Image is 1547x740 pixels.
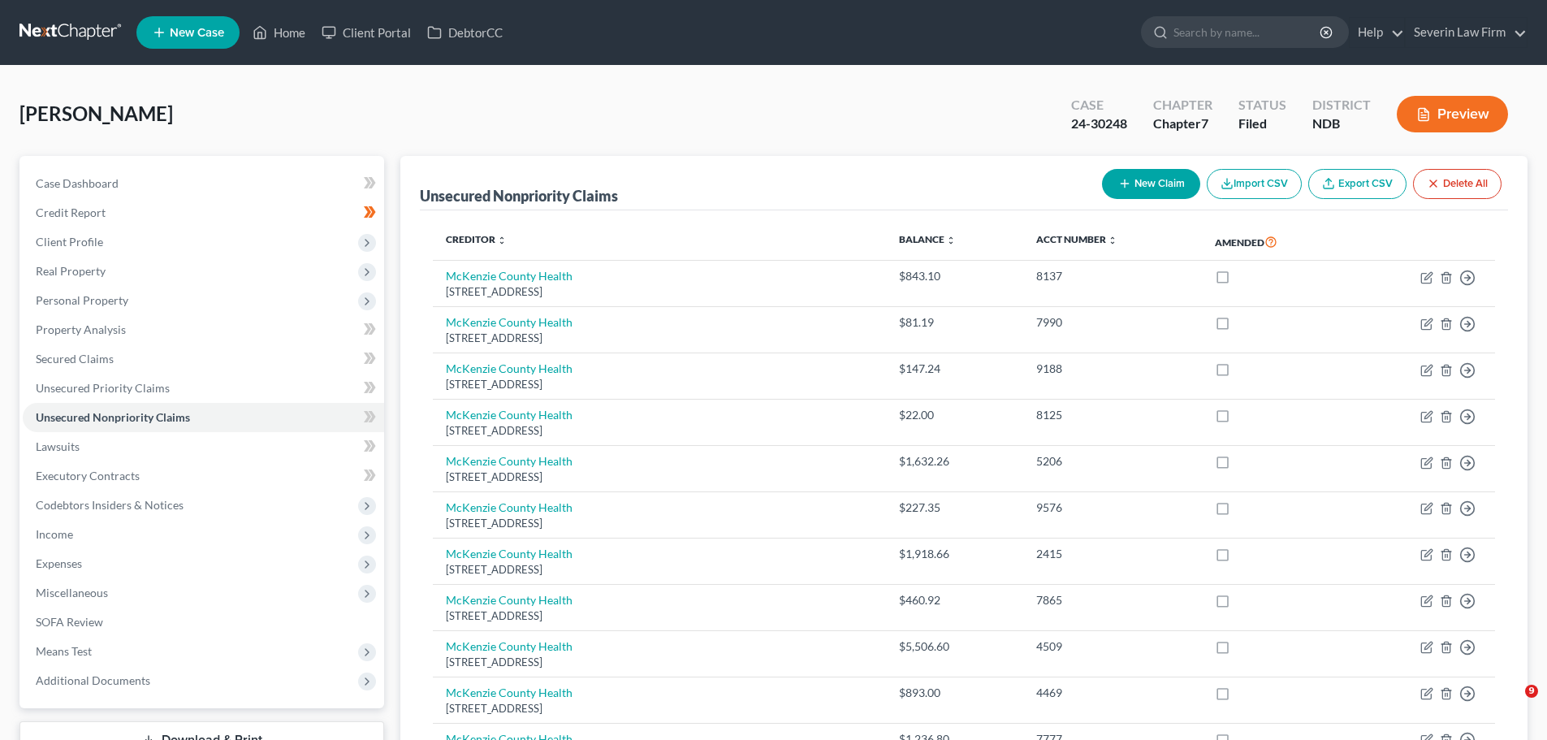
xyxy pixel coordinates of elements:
a: McKenzie County Health [446,686,573,699]
span: Expenses [36,556,82,570]
i: unfold_more [497,236,507,245]
a: McKenzie County Health [446,408,573,422]
a: McKenzie County Health [446,315,573,329]
div: $460.92 [899,592,1011,608]
div: [STREET_ADDRESS] [446,701,872,716]
div: [STREET_ADDRESS] [446,516,872,531]
div: 8125 [1036,407,1189,423]
div: 7865 [1036,592,1189,608]
a: DebtorCC [419,18,511,47]
i: unfold_more [1108,236,1117,245]
div: 7990 [1036,314,1189,331]
span: 9 [1525,685,1538,698]
span: Personal Property [36,293,128,307]
div: NDB [1312,115,1371,133]
a: Executory Contracts [23,461,384,491]
span: Unsecured Priority Claims [36,381,170,395]
div: Chapter [1153,96,1212,115]
button: Delete All [1413,169,1502,199]
div: $22.00 [899,407,1011,423]
div: District [1312,96,1371,115]
div: $5,506.60 [899,638,1011,655]
a: Case Dashboard [23,169,384,198]
a: Acct Number unfold_more [1036,233,1117,245]
a: Unsecured Nonpriority Claims [23,403,384,432]
span: Secured Claims [36,352,114,366]
a: McKenzie County Health [446,361,573,375]
a: Client Portal [313,18,419,47]
a: McKenzie County Health [446,593,573,607]
span: Additional Documents [36,673,150,687]
div: [STREET_ADDRESS] [446,284,872,300]
button: Import CSV [1207,169,1302,199]
div: Filed [1238,115,1286,133]
div: $1,918.66 [899,546,1011,562]
a: McKenzie County Health [446,500,573,514]
div: [STREET_ADDRESS] [446,655,872,670]
div: 4509 [1036,638,1189,655]
span: Executory Contracts [36,469,140,483]
span: SOFA Review [36,615,103,629]
div: 4469 [1036,685,1189,701]
div: [STREET_ADDRESS] [446,331,872,346]
a: SOFA Review [23,608,384,637]
a: Export CSV [1308,169,1407,199]
a: McKenzie County Health [446,547,573,560]
div: $843.10 [899,268,1011,284]
span: Property Analysis [36,322,126,336]
input: Search by name... [1173,17,1322,47]
div: $81.19 [899,314,1011,331]
div: $227.35 [899,500,1011,516]
a: Unsecured Priority Claims [23,374,384,403]
div: Unsecured Nonpriority Claims [420,186,618,206]
a: Property Analysis [23,315,384,344]
a: Secured Claims [23,344,384,374]
span: Unsecured Nonpriority Claims [36,410,190,424]
div: Chapter [1153,115,1212,133]
div: $893.00 [899,685,1011,701]
a: Home [244,18,313,47]
button: Preview [1397,96,1508,132]
a: McKenzie County Health [446,269,573,283]
span: Real Property [36,264,106,278]
div: Case [1071,96,1127,115]
iframe: Intercom live chat [1492,685,1531,724]
span: Credit Report [36,206,106,219]
div: Status [1238,96,1286,115]
div: $147.24 [899,361,1011,377]
div: $1,632.26 [899,453,1011,470]
span: Lawsuits [36,439,80,453]
a: Lawsuits [23,432,384,461]
span: 7 [1201,115,1208,131]
span: Case Dashboard [36,176,119,190]
div: [STREET_ADDRESS] [446,423,872,439]
a: Creditor unfold_more [446,233,507,245]
span: New Case [170,27,224,39]
th: Amended [1202,223,1349,261]
span: Income [36,527,73,541]
a: Balance unfold_more [899,233,956,245]
i: unfold_more [946,236,956,245]
a: Credit Report [23,198,384,227]
div: [STREET_ADDRESS] [446,562,872,578]
a: McKenzie County Health [446,639,573,653]
div: 2415 [1036,546,1189,562]
div: 8137 [1036,268,1189,284]
div: [STREET_ADDRESS] [446,608,872,624]
a: Help [1350,18,1404,47]
div: 9188 [1036,361,1189,377]
span: Means Test [36,644,92,658]
span: Codebtors Insiders & Notices [36,498,184,512]
button: New Claim [1102,169,1200,199]
span: Client Profile [36,235,103,249]
div: [STREET_ADDRESS] [446,470,872,485]
div: 24-30248 [1071,115,1127,133]
span: [PERSON_NAME] [19,102,173,125]
a: Severin Law Firm [1406,18,1527,47]
span: Miscellaneous [36,586,108,599]
div: 5206 [1036,453,1189,470]
div: [STREET_ADDRESS] [446,377,872,392]
a: McKenzie County Health [446,454,573,468]
div: 9576 [1036,500,1189,516]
